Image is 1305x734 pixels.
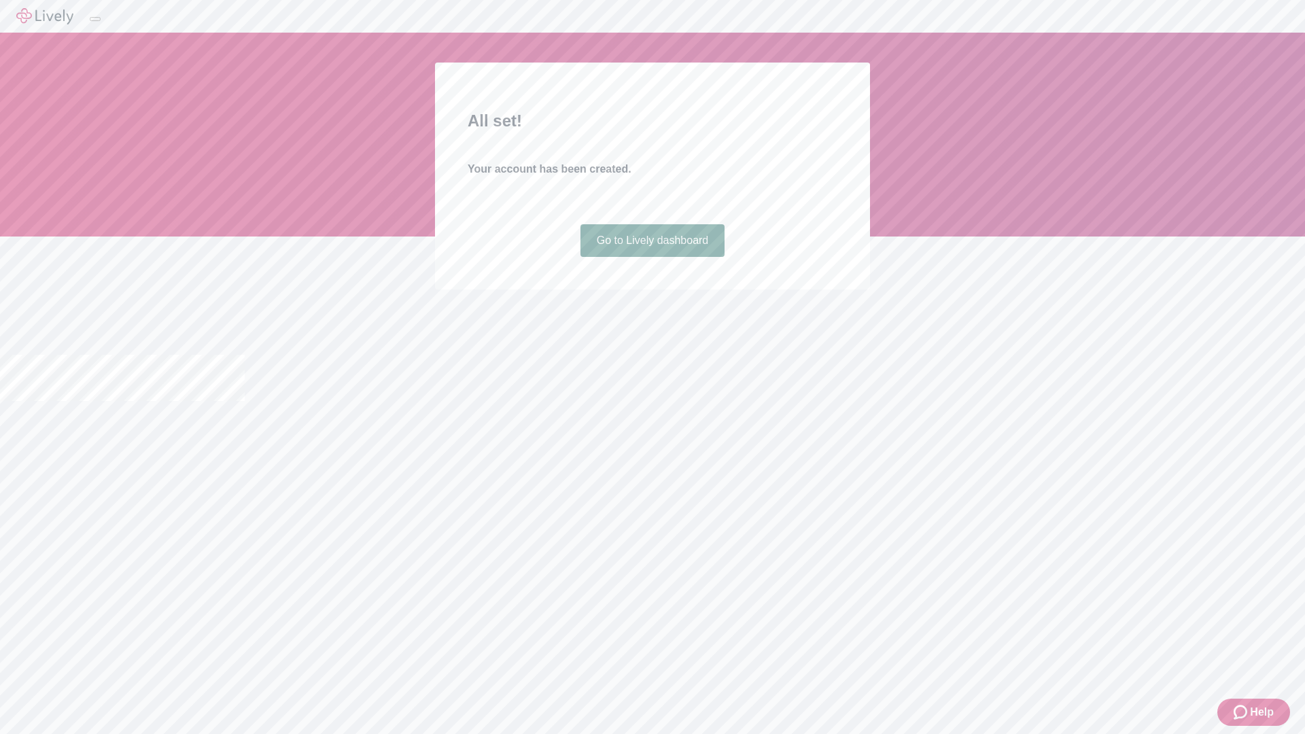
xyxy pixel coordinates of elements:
[1234,704,1250,720] svg: Zendesk support icon
[16,8,73,24] img: Lively
[468,109,837,133] h2: All set!
[90,17,101,21] button: Log out
[1217,699,1290,726] button: Zendesk support iconHelp
[468,161,837,177] h4: Your account has been created.
[1250,704,1274,720] span: Help
[580,224,725,257] a: Go to Lively dashboard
